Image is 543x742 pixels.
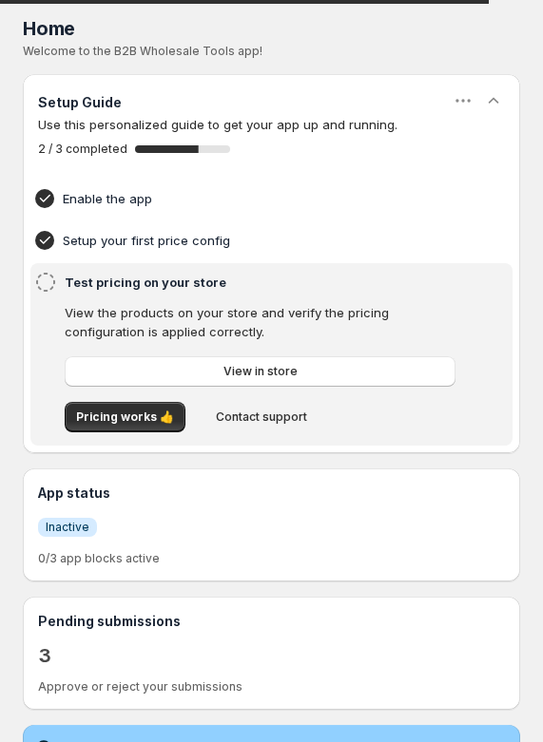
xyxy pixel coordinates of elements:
h3: Pending submissions [38,612,505,631]
span: 2 / 3 completed [38,142,127,157]
h4: Setup your first price config [63,231,461,250]
span: View in store [223,364,298,379]
p: View the products on your store and verify the pricing configuration is applied correctly. [65,303,456,341]
span: Home [23,17,75,40]
h3: Setup Guide [38,93,122,112]
h3: App status [38,484,505,503]
p: Approve or reject your submissions [38,679,505,694]
span: Contact support [216,409,307,425]
h4: Test pricing on your store [65,273,461,292]
span: Pricing works 👍 [76,409,174,425]
p: Welcome to the B2B Wholesale Tools app! [23,44,520,59]
p: 0/3 app blocks active [38,551,505,566]
a: InfoInactive [38,517,97,537]
a: View in store [65,356,456,387]
a: 3 [38,644,51,667]
button: Pricing works 👍 [65,402,185,432]
span: Inactive [46,520,89,535]
h4: Enable the app [63,189,461,208]
p: Use this personalized guide to get your app up and running. [38,115,505,134]
button: Contact support [204,402,319,432]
